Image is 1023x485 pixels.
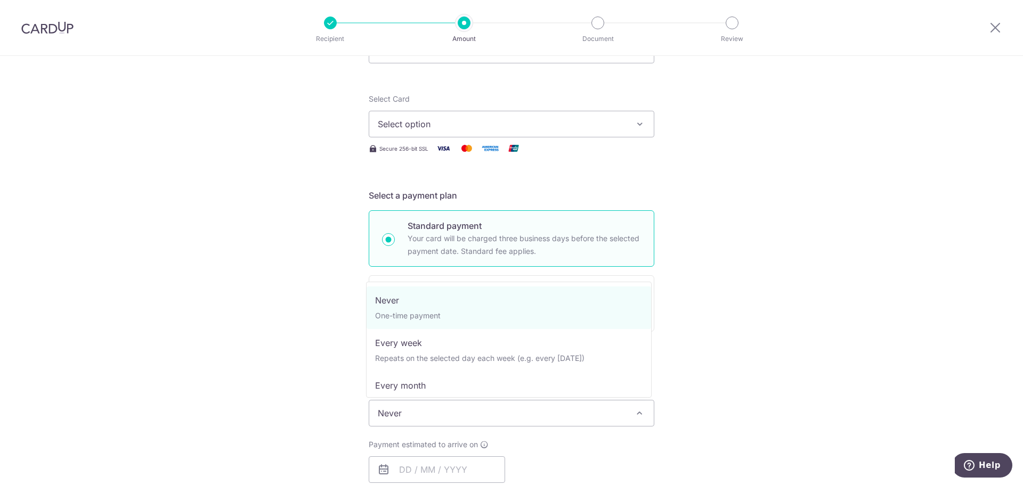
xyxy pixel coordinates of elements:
p: Recipient [291,34,370,44]
span: Payment estimated to arrive on [369,439,478,450]
p: Your card will be charged three business days before the selected payment date. Standard fee appl... [408,232,641,258]
img: Visa [433,142,454,155]
p: Every week [375,336,643,349]
small: One-time payment [375,311,441,320]
span: Secure 256-bit SSL [379,144,428,153]
img: Mastercard [456,142,477,155]
span: Never [369,400,654,426]
h5: Select a payment plan [369,189,654,202]
iframe: Opens a widget where you can find more information [955,453,1012,480]
p: Review [693,34,772,44]
span: Never [369,400,654,426]
img: American Express [480,142,501,155]
img: CardUp [21,21,74,34]
span: Select option [378,118,626,130]
p: Standard payment [408,219,641,232]
button: Select option [369,111,654,137]
input: DD / MM / YYYY [369,456,505,483]
p: Never [375,294,643,307]
span: translation missing: en.payables.payment_networks.credit_card.summary.labels.select_card [369,94,410,103]
img: Union Pay [503,142,524,155]
small: Repeats on the selected day each week (e.g. every [DATE]) [375,354,584,363]
p: Document [558,34,637,44]
p: Every month [375,379,643,392]
p: Amount [425,34,504,44]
